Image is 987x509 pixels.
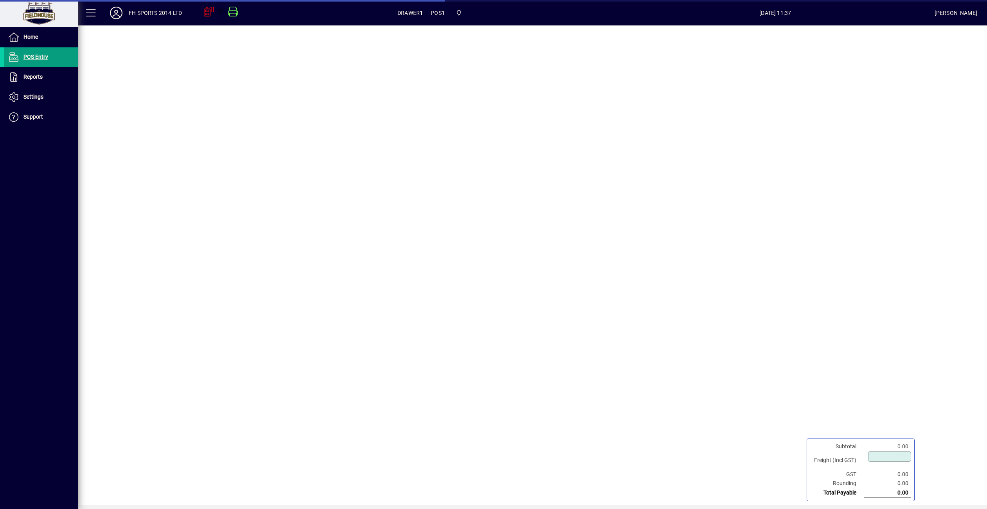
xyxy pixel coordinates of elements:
[4,27,78,47] a: Home
[935,7,977,19] div: [PERSON_NAME]
[23,114,43,120] span: Support
[23,34,38,40] span: Home
[23,54,48,60] span: POS Entry
[4,87,78,107] a: Settings
[431,7,445,19] span: POS1
[864,488,911,498] td: 0.00
[4,67,78,87] a: Reports
[129,7,182,19] div: FH SPORTS 2014 LTD
[397,7,423,19] span: DRAWER1
[810,442,864,451] td: Subtotal
[23,74,43,80] span: Reports
[810,470,864,479] td: GST
[810,451,864,470] td: Freight (Incl GST)
[616,7,935,19] span: [DATE] 11:37
[4,107,78,127] a: Support
[810,488,864,498] td: Total Payable
[864,479,911,488] td: 0.00
[864,442,911,451] td: 0.00
[104,6,129,20] button: Profile
[810,479,864,488] td: Rounding
[864,470,911,479] td: 0.00
[23,94,43,100] span: Settings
